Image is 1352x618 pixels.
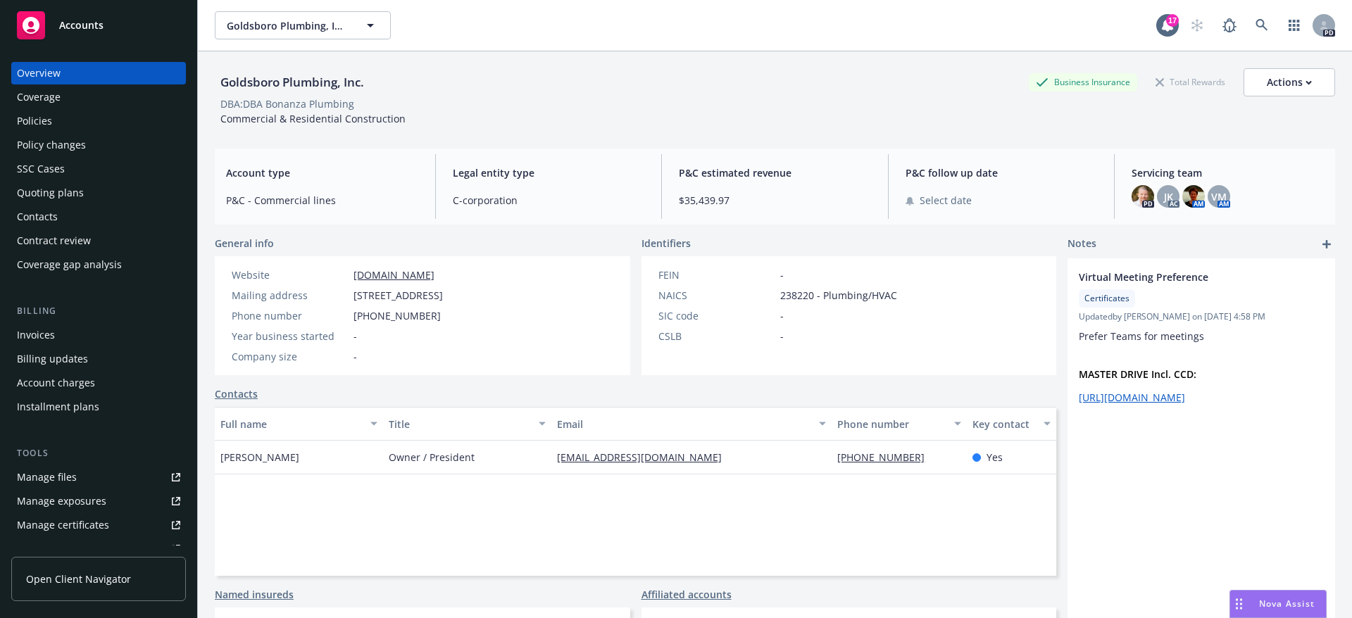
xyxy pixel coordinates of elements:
a: [DOMAIN_NAME] [353,268,434,282]
a: Billing updates [11,348,186,370]
a: add [1318,236,1335,253]
span: - [353,349,357,364]
div: Goldsboro Plumbing, Inc. [215,73,370,92]
a: Report a Bug [1215,11,1244,39]
span: General info [215,236,274,251]
a: Contract review [11,229,186,252]
span: - [780,329,784,343]
a: Policies [11,110,186,132]
div: Website [232,267,348,282]
span: Identifiers [641,236,691,251]
div: Phone number [232,308,348,323]
a: Manage certificates [11,514,186,536]
div: Full name [220,417,362,431]
button: Actions [1244,68,1335,96]
span: P&C follow up date [906,165,1098,180]
a: [PHONE_NUMBER] [837,450,936,464]
span: Select date [920,193,972,208]
button: Email [551,407,832,441]
span: Open Client Navigator [26,572,131,586]
span: Virtual Meeting Preference [1079,270,1287,284]
span: 238220 - Plumbing/HVAC [780,288,897,303]
span: C-corporation [453,193,645,208]
span: - [780,308,784,323]
div: Title [389,417,530,431]
div: Business Insurance [1029,73,1137,91]
div: Coverage gap analysis [17,253,122,276]
button: Phone number [832,407,966,441]
div: Invoices [17,324,55,346]
a: Switch app [1280,11,1308,39]
span: Updated by [PERSON_NAME] on [DATE] 4:58 PM [1079,310,1324,323]
button: Nova Assist [1229,590,1327,618]
a: [EMAIL_ADDRESS][DOMAIN_NAME] [557,450,733,464]
div: Manage exposures [17,490,106,512]
div: Installment plans [17,396,99,418]
strong: MASTER DRIVE Incl. CCD: [1079,367,1196,381]
a: SSC Cases [11,158,186,180]
div: Account charges [17,372,95,394]
div: Manage files [17,466,77,488]
span: - [353,329,357,343]
span: Yes [987,450,1003,465]
div: Key contact [972,417,1035,431]
span: Commercial & Residential Construction [220,112,406,125]
div: Tools [11,446,186,460]
div: DBA: DBA Bonanza Plumbing [220,96,354,111]
span: Notes [1068,236,1096,253]
span: [STREET_ADDRESS] [353,288,443,303]
a: Policy changes [11,134,186,156]
div: Manage BORs [17,538,83,560]
img: photo [1132,185,1154,208]
a: Coverage [11,86,186,108]
div: Drag to move [1230,591,1248,617]
div: Total Rewards [1148,73,1232,91]
div: 17 [1166,14,1179,27]
button: Title [383,407,551,441]
div: SIC code [658,308,775,323]
a: Contacts [215,386,258,401]
span: Legal entity type [453,165,645,180]
div: Quoting plans [17,182,84,204]
a: Manage exposures [11,490,186,512]
a: Account charges [11,372,186,394]
a: Installment plans [11,396,186,418]
span: Certificates [1084,292,1129,305]
div: Billing updates [17,348,88,370]
div: Phone number [837,417,945,431]
p: Prefer Teams for meetings [1079,329,1324,343]
img: photo [1182,185,1205,208]
a: Coverage gap analysis [11,253,186,276]
a: Affiliated accounts [641,587,732,602]
div: Contract review [17,229,91,252]
a: Quoting plans [11,182,186,204]
span: Owner / President [389,450,475,465]
a: Accounts [11,6,186,45]
button: Key contact [967,407,1056,441]
div: Manage certificates [17,514,109,536]
a: Manage files [11,466,186,488]
span: P&C estimated revenue [679,165,871,180]
div: Year business started [232,329,348,343]
a: [URL][DOMAIN_NAME] [1079,391,1185,404]
span: [PERSON_NAME] [220,450,299,465]
div: FEIN [658,267,775,282]
div: Policies [17,110,52,132]
span: - [780,267,784,282]
button: Goldsboro Plumbing, Inc. [215,11,391,39]
a: Search [1248,11,1276,39]
span: Servicing team [1132,165,1324,180]
a: Invoices [11,324,186,346]
div: NAICS [658,288,775,303]
a: Start snowing [1183,11,1211,39]
button: Full name [215,407,383,441]
span: Nova Assist [1259,598,1315,610]
a: Contacts [11,206,186,228]
span: [PHONE_NUMBER] [353,308,441,323]
span: $35,439.97 [679,193,871,208]
span: VM [1211,189,1227,204]
span: Account type [226,165,418,180]
div: Company size [232,349,348,364]
div: Email [557,417,810,431]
